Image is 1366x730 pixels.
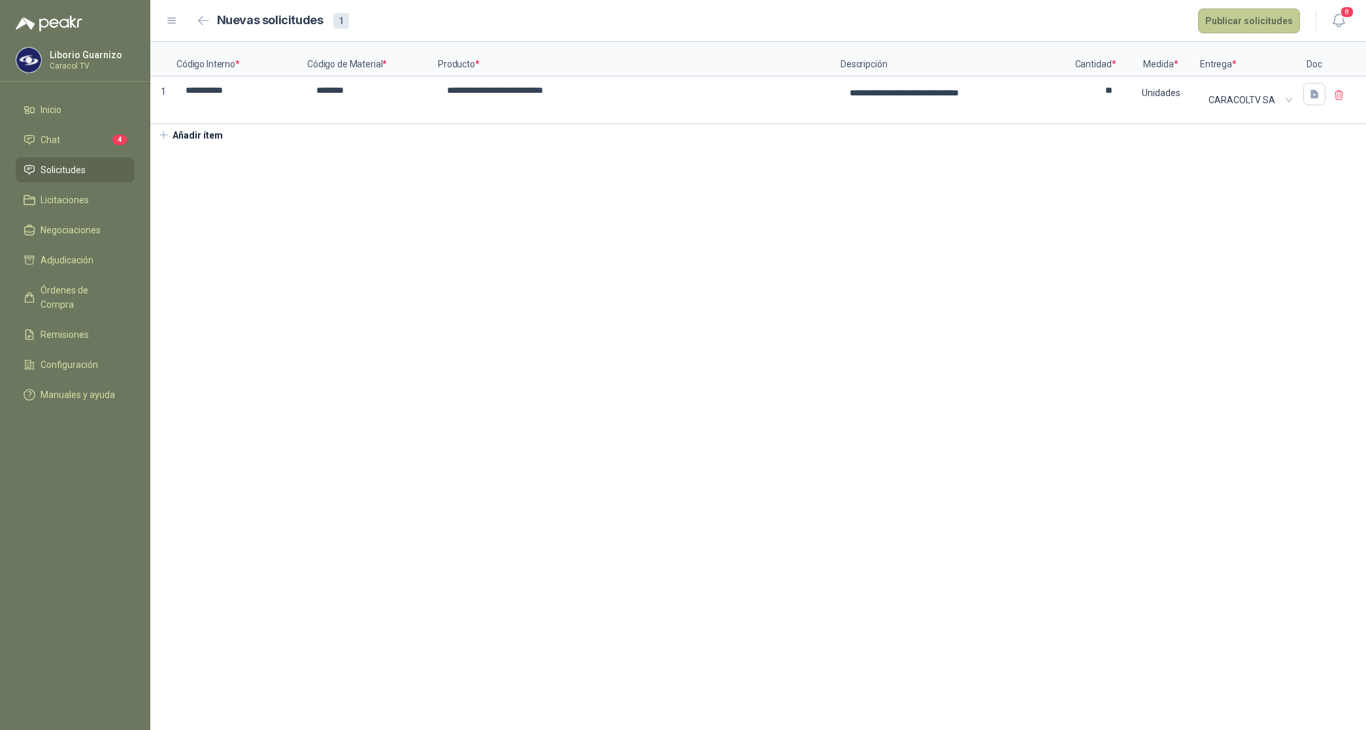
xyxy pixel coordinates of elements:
[112,135,127,145] span: 4
[150,76,176,124] p: 1
[16,188,135,212] a: Licitaciones
[1327,9,1350,33] button: 8
[150,124,231,146] button: Añadir ítem
[50,62,131,70] p: Caracol TV
[41,388,115,402] span: Manuales y ayuda
[41,133,60,147] span: Chat
[1340,6,1354,18] span: 8
[41,253,93,267] span: Adjudicación
[41,357,98,372] span: Configuración
[41,223,101,237] span: Negociaciones
[50,50,131,59] p: Liborio Guarnizo
[1298,42,1331,76] p: Doc
[1200,42,1298,76] p: Entrega
[16,322,135,347] a: Remisiones
[1069,42,1122,76] p: Cantidad
[41,103,61,117] span: Inicio
[16,352,135,377] a: Configuración
[176,42,307,76] p: Código Interno
[217,11,324,30] h2: Nuevas solicitudes
[438,42,841,76] p: Producto
[41,283,122,312] span: Órdenes de Compra
[1123,78,1199,108] div: Unidades
[1208,90,1290,110] span: CARACOLTV SA
[16,48,41,73] img: Company Logo
[41,327,89,342] span: Remisiones
[41,163,86,177] span: Solicitudes
[16,278,135,317] a: Órdenes de Compra
[16,158,135,182] a: Solicitudes
[41,193,89,207] span: Licitaciones
[1122,42,1200,76] p: Medida
[16,218,135,242] a: Negociaciones
[16,127,135,152] a: Chat4
[16,382,135,407] a: Manuales y ayuda
[1198,8,1300,33] button: Publicar solicitudes
[16,248,135,273] a: Adjudicación
[16,97,135,122] a: Inicio
[16,16,82,31] img: Logo peakr
[841,42,1069,76] p: Descripción
[333,13,349,29] div: 1
[307,42,438,76] p: Código de Material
